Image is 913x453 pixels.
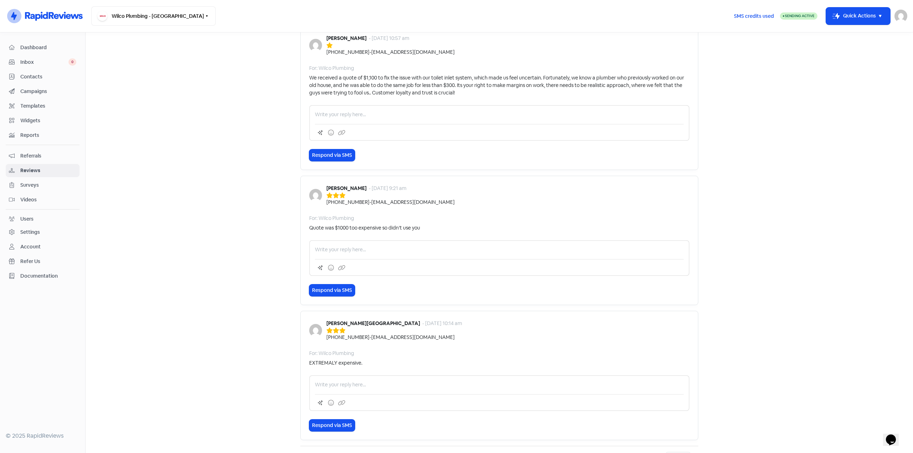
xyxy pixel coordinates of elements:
[309,149,355,161] button: Respond via SMS
[326,320,420,326] b: [PERSON_NAME][GEOGRAPHIC_DATA]
[371,199,455,206] div: [EMAIL_ADDRESS][DOMAIN_NAME]
[6,212,80,226] a: Users
[309,350,354,357] div: For: Wilco Plumbing
[326,199,369,206] div: [PHONE_NUMBER]
[309,65,354,72] div: For: Wilco Plumbing
[309,284,355,296] button: Respond via SMS
[369,334,371,341] div: -
[20,228,40,236] div: Settings
[326,334,369,341] div: [PHONE_NUMBER]
[309,324,322,337] img: Image
[20,132,76,139] span: Reports
[6,149,80,163] a: Referrals
[309,419,355,431] button: Respond via SMS
[728,12,780,19] a: SMS credits used
[326,48,369,56] div: [PHONE_NUMBER]
[20,181,76,189] span: Surveys
[6,114,80,127] a: Widgets
[6,70,80,83] a: Contacts
[826,7,890,25] button: Quick Actions
[20,215,34,223] div: Users
[20,58,68,66] span: Inbox
[309,359,362,367] div: EXTREMALY expensive.
[309,215,354,222] div: For: Wilco Plumbing
[20,102,76,110] span: Templates
[780,12,817,20] a: Sending Active
[20,44,76,51] span: Dashboard
[309,39,322,52] img: Image
[6,432,80,440] div: © 2025 RapidReviews
[6,193,80,206] a: Videos
[369,199,371,206] div: -
[6,226,80,239] a: Settings
[6,56,80,69] a: Inbox 0
[369,35,409,42] div: - [DATE] 10:57 am
[20,117,76,124] span: Widgets
[91,6,216,26] button: Wilco Plumbing - [GEOGRAPHIC_DATA]
[309,74,689,97] div: We received a quote of $1,100 to fix the issue with our toilet inlet system, which made us feel u...
[6,179,80,192] a: Surveys
[6,164,80,177] a: Reviews
[20,73,76,81] span: Contacts
[6,269,80,283] a: Documentation
[369,48,371,56] div: -
[309,189,322,202] img: Image
[6,255,80,268] a: Refer Us
[20,152,76,160] span: Referrals
[326,185,367,191] b: [PERSON_NAME]
[883,424,906,446] iframe: chat widget
[6,240,80,253] a: Account
[6,41,80,54] a: Dashboard
[369,185,407,192] div: - [DATE] 9:21 am
[894,10,907,22] img: User
[20,167,76,174] span: Reviews
[6,99,80,113] a: Templates
[20,88,76,95] span: Campaigns
[20,243,41,251] div: Account
[6,85,80,98] a: Campaigns
[68,58,76,66] span: 0
[371,334,455,341] div: [EMAIL_ADDRESS][DOMAIN_NAME]
[371,48,455,56] div: [EMAIL_ADDRESS][DOMAIN_NAME]
[20,258,76,265] span: Refer Us
[309,224,420,232] div: Quote was $1000 too expensive so didn’t use you
[326,35,367,41] b: [PERSON_NAME]
[6,129,80,142] a: Reports
[20,272,76,280] span: Documentation
[422,320,462,327] div: - [DATE] 10:14 am
[785,14,815,18] span: Sending Active
[20,196,76,204] span: Videos
[734,12,774,20] span: SMS credits used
